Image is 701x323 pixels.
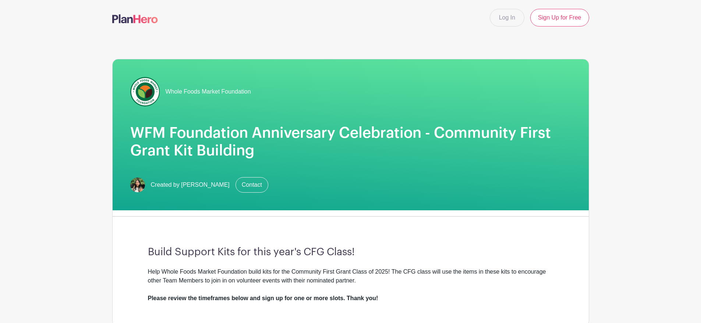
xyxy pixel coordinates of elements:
[112,14,158,23] img: logo-507f7623f17ff9eddc593b1ce0a138ce2505c220e1c5a4e2b4648c50719b7d32.svg
[236,177,268,193] a: Contact
[130,178,145,192] img: mireya.jpg
[151,180,230,189] span: Created by [PERSON_NAME]
[148,246,553,259] h3: Build Support Kits for this year's CFG Class!
[166,87,251,96] span: Whole Foods Market Foundation
[490,9,524,27] a: Log In
[148,267,553,303] div: Help Whole Foods Market Foundation build kits for the Community First Grant Class of 2025! The CF...
[148,295,378,301] strong: Please review the timeframes below and sign up for one or more slots. Thank you!
[530,9,589,27] a: Sign Up for Free
[130,77,160,106] img: wfmf_primary_badge_4c.png
[130,124,571,159] h1: WFM Foundation Anniversary Celebration - Community First Grant Kit Building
